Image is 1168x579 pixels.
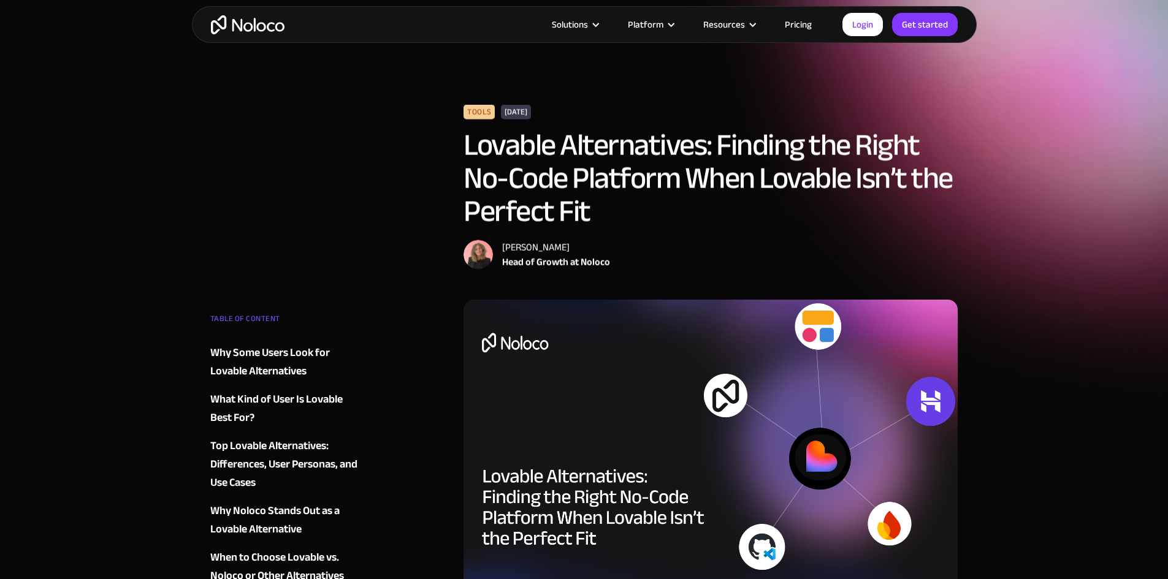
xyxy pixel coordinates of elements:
div: Tools [464,105,495,119]
h1: Lovable Alternatives: Finding the Right No-Code Platform When Lovable Isn’t the Perfect Fit [464,129,958,228]
a: Why Some Users Look for Lovable Alternatives [210,344,359,380]
div: Resources [703,17,745,32]
div: Platform [613,17,688,32]
div: Platform [628,17,663,32]
div: TABLE OF CONTENT [210,309,359,334]
div: [PERSON_NAME] [502,240,610,255]
div: Solutions [536,17,613,32]
div: [DATE] [501,105,531,119]
div: Solutions [552,17,588,32]
a: Why Noloco Stands Out as a Lovable Alternative [210,502,359,539]
a: Login [842,13,883,36]
a: Get started [892,13,958,36]
a: Top Lovable Alternatives: Differences, User Personas, and Use Cases‍ [210,437,359,492]
div: Head of Growth at Noloco [502,255,610,270]
a: home [211,15,284,34]
div: Resources [688,17,769,32]
a: What Kind of User Is Lovable Best For? [210,390,359,427]
a: Pricing [769,17,827,32]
